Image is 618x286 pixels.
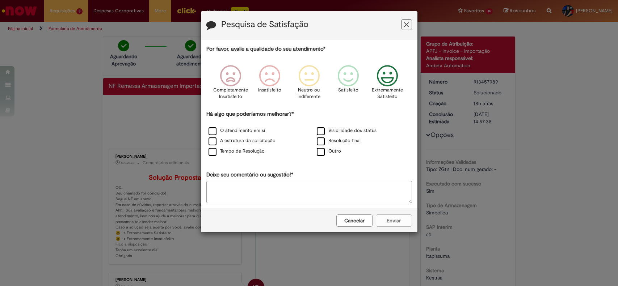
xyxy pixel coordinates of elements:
[330,60,367,109] div: Satisfeito
[317,137,361,144] label: Resolução final
[290,60,327,109] div: Neutro ou indiferente
[372,87,403,100] p: Extremamente Satisfeito
[209,148,265,155] label: Tempo de Resolução
[209,137,276,144] label: A estrutura da solicitação
[336,214,373,227] button: Cancelar
[206,45,325,53] label: Por favor, avalie a qualidade do seu atendimento*
[221,20,308,29] label: Pesquisa de Satisfação
[212,60,249,109] div: Completamente Insatisfeito
[317,127,377,134] label: Visibilidade dos status
[296,87,322,100] p: Neutro ou indiferente
[338,87,358,94] p: Satisfeito
[206,171,293,179] label: Deixe seu comentário ou sugestão!*
[258,87,281,94] p: Insatisfeito
[317,148,341,155] label: Outro
[209,127,265,134] label: O atendimento em si
[251,60,288,109] div: Insatisfeito
[369,60,406,109] div: Extremamente Satisfeito
[206,110,412,157] div: Há algo que poderíamos melhorar?*
[213,87,248,100] p: Completamente Insatisfeito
